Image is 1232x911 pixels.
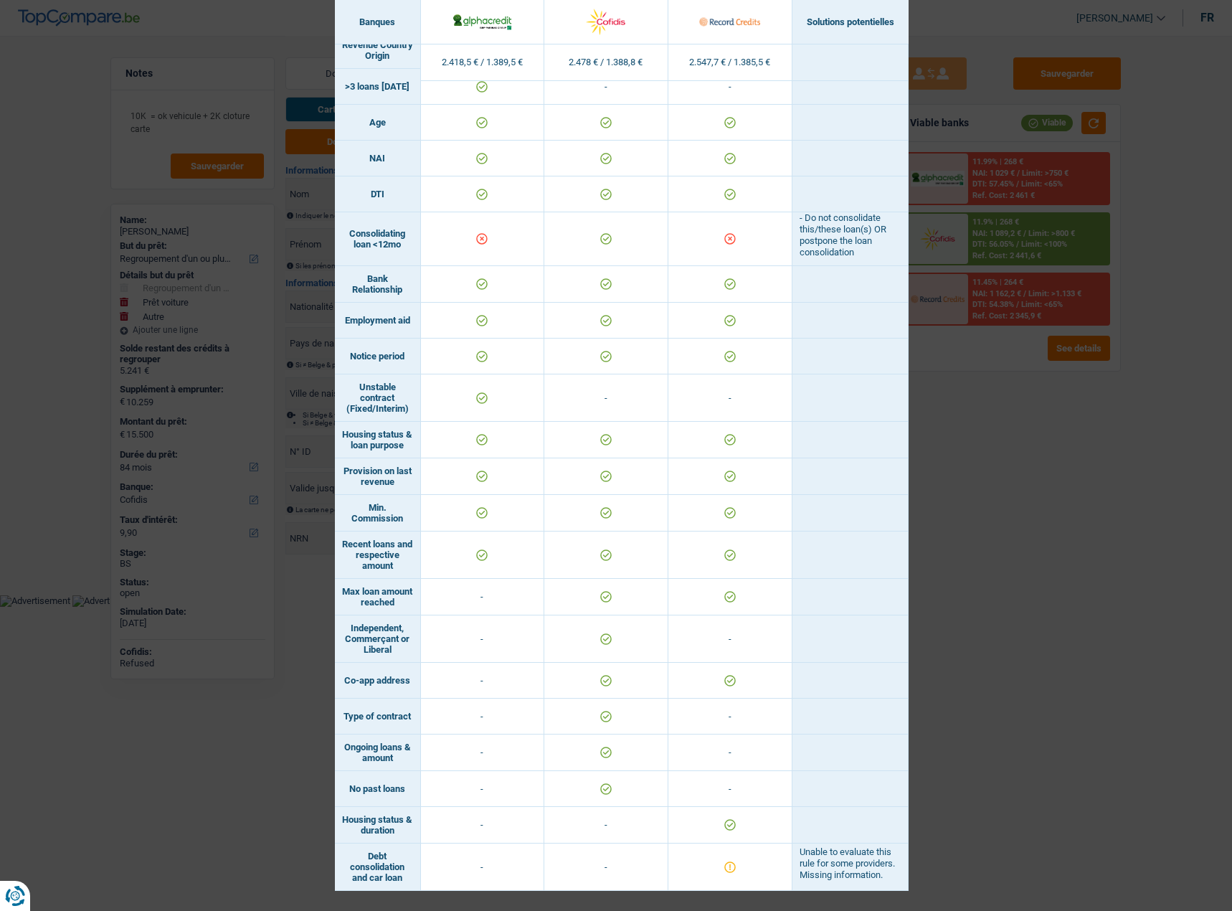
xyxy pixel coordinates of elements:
td: Unstable contract (Fixed/Interim) [335,374,421,422]
td: - [544,807,668,844]
td: - [421,807,545,844]
td: - [421,615,545,663]
td: >3 loans [DATE] [335,69,421,105]
td: Bank Relationship [335,266,421,303]
td: Unable to evaluate this rule for some providers. Missing information. [792,844,909,891]
td: - [668,69,792,105]
td: Housing status & duration [335,807,421,844]
td: - [544,69,668,105]
td: Consolidating loan <12mo [335,212,421,266]
td: Ongoing loans & amount [335,735,421,771]
td: NAI [335,141,421,176]
td: - [544,374,668,422]
td: Employment aid [335,303,421,339]
td: - [421,579,545,615]
td: Age [335,105,421,141]
td: Provision on last revenue [335,458,421,495]
td: - [668,615,792,663]
td: Independent, Commerçant or Liberal [335,615,421,663]
td: Housing status & loan purpose [335,422,421,458]
td: - [668,771,792,807]
td: - [421,771,545,807]
td: - [421,844,545,891]
img: AlphaCredit [452,12,513,31]
td: Max loan amount reached [335,579,421,615]
td: Notice period [335,339,421,374]
td: - [421,699,545,735]
td: 2.418,5 € / 1.389,5 € [421,44,545,81]
td: Recent loans and respective amount [335,532,421,579]
td: - [544,844,668,891]
td: - [668,374,792,422]
td: Type of contract [335,699,421,735]
td: Co-app address [335,663,421,699]
img: Record Credits [699,6,760,37]
td: DTI [335,176,421,212]
td: - [421,735,545,771]
td: Min. Commission [335,495,421,532]
td: Debt consolidation and car loan [335,844,421,891]
td: Revenue Country Origin [335,32,421,69]
td: - [668,735,792,771]
td: - Do not consolidate this/these loan(s) OR postpone the loan consolidation [792,212,909,266]
td: - [668,699,792,735]
img: Cofidis [575,6,636,37]
td: - [421,663,545,699]
td: No past loans [335,771,421,807]
td: 2.547,7 € / 1.385,5 € [668,44,792,81]
td: 2.478 € / 1.388,8 € [544,44,668,81]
